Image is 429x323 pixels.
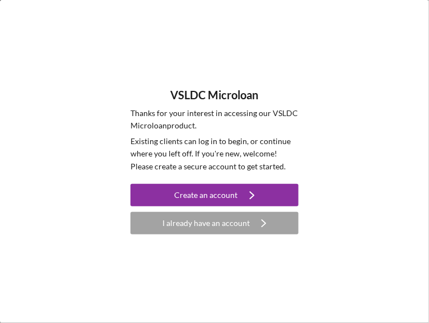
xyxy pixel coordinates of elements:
h4: VSLDC Microloan [171,89,259,101]
p: Thanks for your interest in accessing our VSLDC Microloan product. [130,107,299,132]
button: I already have an account [130,212,299,234]
div: I already have an account [162,212,250,234]
button: Create an account [130,184,299,206]
a: Create an account [130,184,299,209]
div: Create an account [175,184,238,206]
p: Existing clients can log in to begin, or continue where you left off. If you're new, welcome! Ple... [130,135,299,173]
